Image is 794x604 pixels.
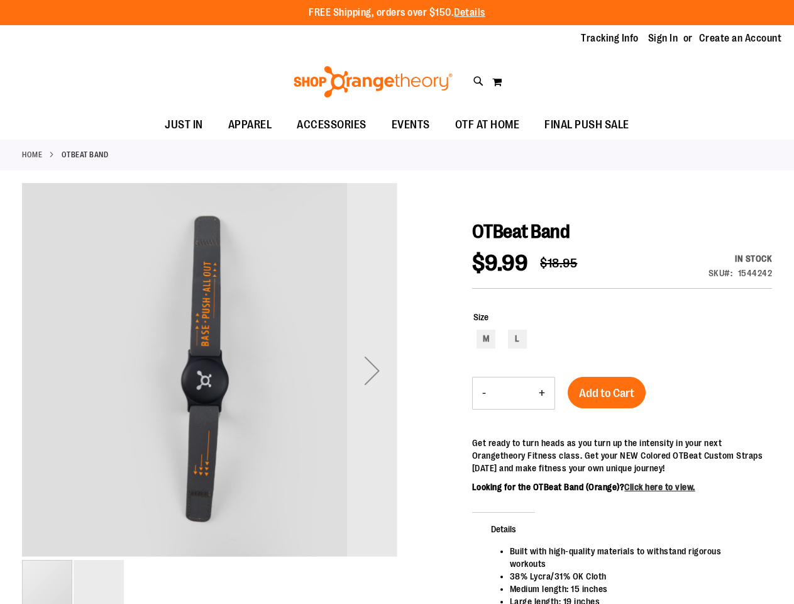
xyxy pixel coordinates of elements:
a: Click here to view. [624,482,695,492]
img: OTBeat Band [22,181,397,557]
span: JUST IN [165,111,203,139]
button: Add to Cart [568,377,646,408]
a: Details [454,7,485,18]
p: Get ready to turn heads as you turn up the intensity in your next Orangetheory Fitness class. Get... [472,437,772,474]
div: M [477,330,495,349]
button: Increase product quantity [529,377,554,409]
span: OTF AT HOME [455,111,520,139]
input: Product quantity [495,378,529,408]
div: L [508,330,527,349]
img: Shop Orangetheory [292,66,455,98]
div: 1544242 [738,267,773,279]
a: Create an Account [699,31,782,45]
span: EVENTS [392,111,430,139]
li: 38% Lycra/31% OK Cloth [510,570,759,583]
a: Tracking Info [581,31,639,45]
a: OTF AT HOME [443,111,532,140]
p: FREE Shipping, orders over $150. [309,6,485,20]
span: Size [473,312,488,322]
span: ACCESSORIES [297,111,367,139]
span: FINAL PUSH SALE [544,111,629,139]
a: FINAL PUSH SALE [532,111,642,140]
span: $9.99 [472,250,528,276]
button: Decrease product quantity [473,377,495,409]
b: Looking for the OTBeat Band (Orange)? [472,482,695,492]
div: OTBeat Band [22,183,397,559]
span: APPAREL [228,111,272,139]
span: $18.95 [540,256,577,271]
a: Sign In [648,31,678,45]
a: JUST IN [152,111,216,140]
span: OTBeat Band [472,221,570,242]
li: Medium length: 15 inches [510,583,759,595]
a: Home [22,149,42,160]
span: Details [472,512,535,545]
a: ACCESSORIES [284,111,379,139]
li: Built with high-quality materials to withstand rigorous workouts [510,545,759,570]
div: In stock [709,252,773,265]
div: Next [347,183,397,559]
span: Add to Cart [579,386,634,400]
strong: SKU [709,268,733,278]
a: EVENTS [379,111,443,140]
div: Availability [709,252,773,265]
strong: OTBeat Band [62,149,109,160]
a: APPAREL [216,111,285,140]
